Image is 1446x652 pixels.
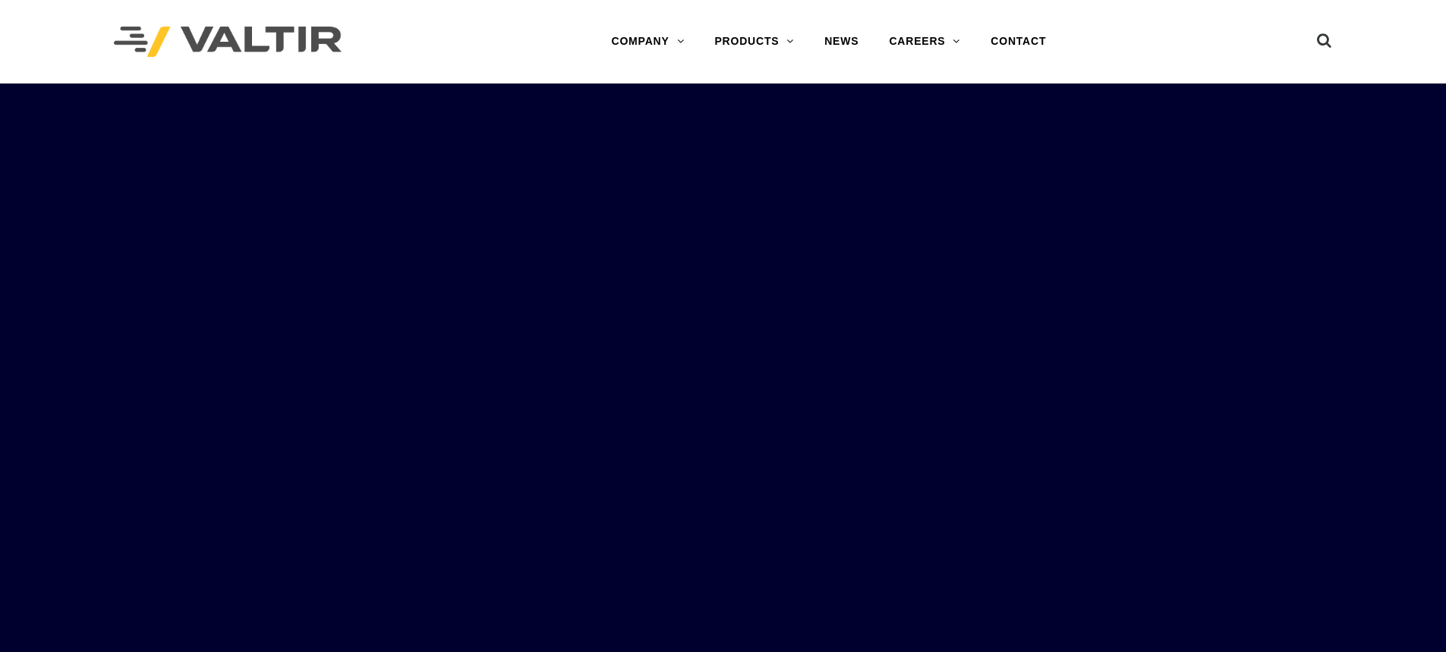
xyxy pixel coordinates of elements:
a: CONTACT [975,27,1061,57]
a: NEWS [809,27,874,57]
a: COMPANY [596,27,699,57]
img: Valtir [114,27,342,58]
a: CAREERS [874,27,975,57]
a: PRODUCTS [699,27,809,57]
